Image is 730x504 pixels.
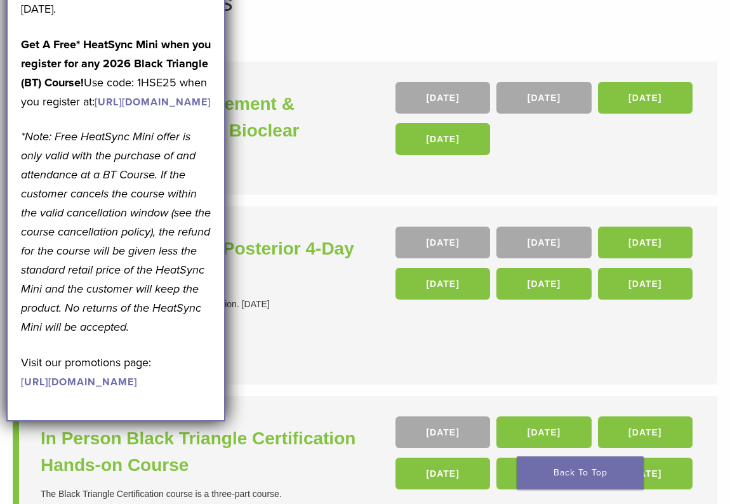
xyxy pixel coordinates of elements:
a: [DATE] [395,458,490,489]
a: [DATE] [395,227,490,258]
div: , , , , , [395,227,696,306]
a: [DATE] [598,82,693,114]
a: [DATE] [598,268,693,300]
a: [DATE] [496,268,591,300]
a: [DATE] [395,82,490,114]
a: [URL][DOMAIN_NAME] [21,376,137,388]
a: [DATE] [496,416,591,448]
div: , , , [395,82,696,161]
a: [DATE] [496,227,591,258]
strong: Get A Free* HeatSync Mini when you register for any 2026 Black Triangle (BT) Course! [21,37,211,90]
a: [DATE] [598,458,693,489]
a: [DATE] [496,82,591,114]
a: [DATE] [496,458,591,489]
a: [DATE] [598,227,693,258]
div: The Black Triangle Certification course is a three-part course. [41,487,368,501]
a: [URL][DOMAIN_NAME] [95,96,211,109]
p: Visit our promotions page: [21,353,211,391]
div: , , , , , [395,416,696,496]
a: Back To Top [517,456,644,489]
p: Use code: 1HSE25 when you register at: [21,35,211,111]
em: *Note: Free HeatSync Mini offer is only valid with the purchase of and attendance at a BT Course.... [21,129,211,334]
a: [DATE] [598,416,693,448]
a: [DATE] [395,123,490,155]
a: [DATE] [395,416,490,448]
a: [DATE] [395,268,490,300]
a: In Person Black Triangle Certification Hands-on Course [41,425,368,479]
